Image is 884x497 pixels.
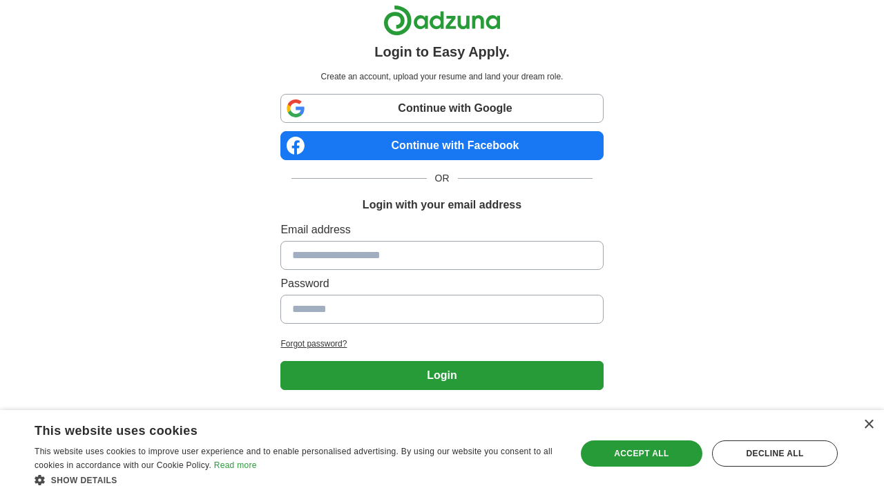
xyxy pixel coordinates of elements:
[581,440,702,467] div: Accept all
[374,41,510,62] h1: Login to Easy Apply.
[35,447,552,470] span: This website uses cookies to improve user experience and to enable personalised advertising. By u...
[280,131,603,160] a: Continue with Facebook
[280,222,603,238] label: Email address
[51,476,117,485] span: Show details
[280,275,603,292] label: Password
[35,473,560,487] div: Show details
[280,338,603,350] a: Forgot password?
[35,418,526,439] div: This website uses cookies
[863,420,874,430] div: Close
[427,171,458,186] span: OR
[280,94,603,123] a: Continue with Google
[214,460,257,470] a: Read more, opens a new window
[280,361,603,390] button: Login
[383,5,501,36] img: Adzuna logo
[283,70,600,83] p: Create an account, upload your resume and land your dream role.
[363,197,521,213] h1: Login with your email address
[712,440,838,467] div: Decline all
